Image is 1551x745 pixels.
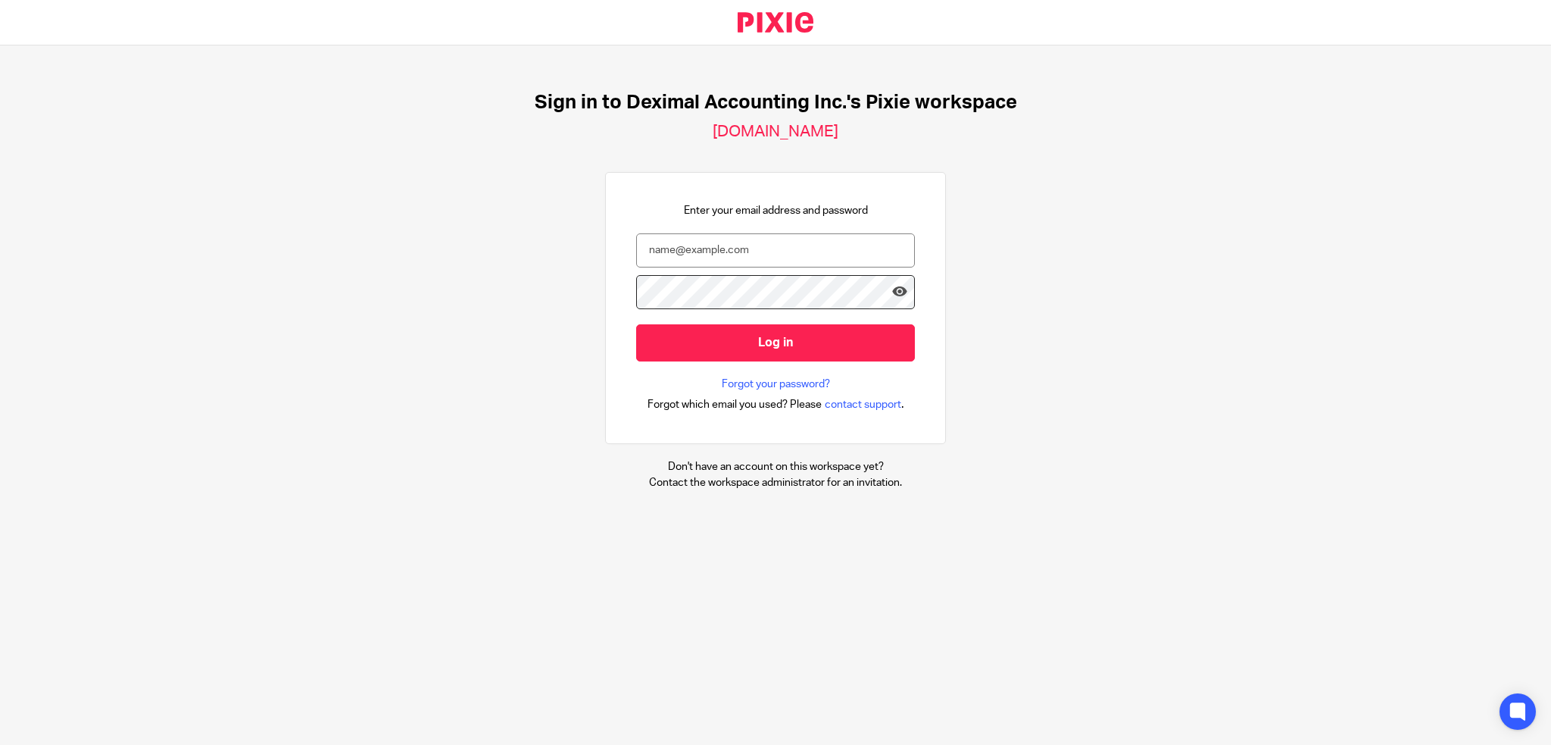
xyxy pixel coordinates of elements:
h1: Sign in to Deximal Accounting Inc.'s Pixie workspace [535,91,1017,114]
span: contact support [825,397,901,412]
input: name@example.com [636,233,915,268]
a: Forgot your password? [722,377,830,392]
p: Contact the workspace administrator for an invitation. [649,475,902,490]
div: . [648,396,904,413]
h2: [DOMAIN_NAME] [713,122,838,142]
p: Enter your email address and password [684,203,868,218]
input: Log in [636,324,915,362]
span: Forgot which email you used? Please [648,397,822,412]
p: Don't have an account on this workspace yet? [649,459,902,474]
